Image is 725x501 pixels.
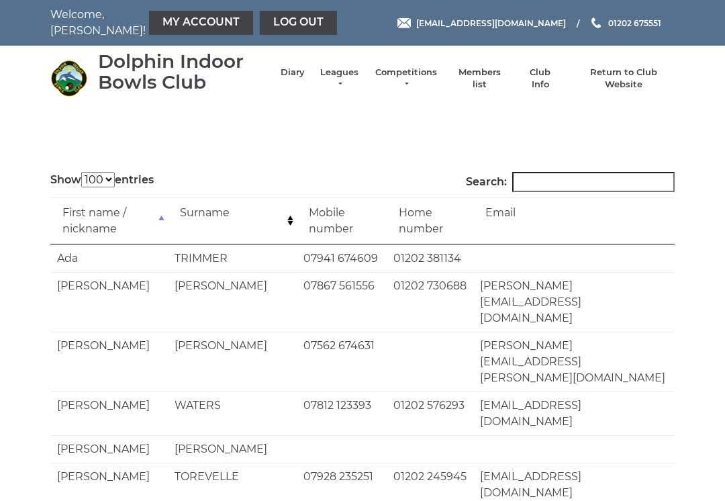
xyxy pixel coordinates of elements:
[50,332,168,392] td: [PERSON_NAME]
[297,332,386,392] td: 07562 674631
[473,392,675,435] td: [EMAIL_ADDRESS][DOMAIN_NAME]
[589,17,661,30] a: Phone us 01202 675551
[50,7,299,39] nav: Welcome, [PERSON_NAME]!
[168,272,297,332] td: [PERSON_NAME]
[260,11,337,35] a: Log out
[297,244,386,272] td: 07941 674609
[573,66,675,91] a: Return to Club Website
[521,66,560,91] a: Club Info
[416,17,566,28] span: [EMAIL_ADDRESS][DOMAIN_NAME]
[281,66,305,79] a: Diary
[297,272,386,332] td: 07867 561556
[168,392,297,435] td: WATERS
[473,332,675,392] td: [PERSON_NAME][EMAIL_ADDRESS][PERSON_NAME][DOMAIN_NAME]
[168,435,297,463] td: [PERSON_NAME]
[387,197,473,244] td: Home number
[168,332,297,392] td: [PERSON_NAME]
[50,435,168,463] td: [PERSON_NAME]
[512,172,675,192] input: Search:
[608,17,661,28] span: 01202 675551
[397,17,566,30] a: Email [EMAIL_ADDRESS][DOMAIN_NAME]
[81,172,115,187] select: Showentries
[466,172,675,192] label: Search:
[98,51,267,93] div: Dolphin Indoor Bowls Club
[168,244,297,272] td: TRIMMER
[168,197,297,244] td: Surname: activate to sort column ascending
[318,66,360,91] a: Leagues
[50,197,168,244] td: First name / nickname: activate to sort column descending
[50,60,87,97] img: Dolphin Indoor Bowls Club
[451,66,507,91] a: Members list
[149,11,253,35] a: My Account
[591,17,601,28] img: Phone us
[387,244,473,272] td: 01202 381134
[297,197,386,244] td: Mobile number
[473,272,675,332] td: [PERSON_NAME][EMAIL_ADDRESS][DOMAIN_NAME]
[387,272,473,332] td: 01202 730688
[50,392,168,435] td: [PERSON_NAME]
[473,197,675,244] td: Email
[50,272,168,332] td: [PERSON_NAME]
[50,244,168,272] td: Ada
[50,172,154,188] label: Show entries
[297,392,386,435] td: 07812 123393
[374,66,438,91] a: Competitions
[397,18,411,28] img: Email
[387,392,473,435] td: 01202 576293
